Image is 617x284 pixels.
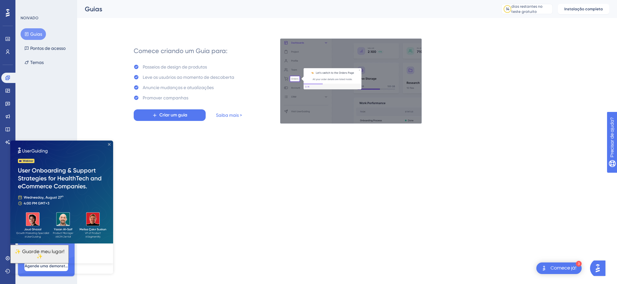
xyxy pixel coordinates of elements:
font: Guias [30,32,42,37]
button: Criar um guia [134,109,206,121]
font: 14 [506,7,509,11]
font: Promover campanhas [143,95,188,100]
font: 3 [578,262,580,266]
font: Pontos de acesso [30,46,66,51]
font: Precisar de ajuda? [15,3,55,8]
font: Guias [85,5,102,13]
div: Abra a lista de verificação Comece!, módulos restantes: 3 [536,262,582,274]
font: NOIVADO [21,16,39,20]
button: Pontos de acesso [21,42,69,54]
font: Criar um guia [159,112,187,118]
font: Instalação completa [564,7,603,11]
button: Temas [21,57,48,68]
font: Comece já! [550,265,577,270]
font: Leve os usuários ao momento de descoberta [143,75,234,80]
img: imagem-do-lançador-texto-alternativo [540,264,548,272]
a: Saiba mais > [216,111,242,119]
font: Temas [30,60,44,65]
font: Saiba mais > [216,113,242,118]
iframe: Iniciador do Assistente de IA do UserGuiding [590,259,609,278]
font: Comece criando um Guia para: [134,47,228,55]
button: Guias [21,28,46,40]
button: Instalação completa [558,4,609,14]
img: 21a29cd0e06a8f1d91b8bced9f6e1c06.gif [280,38,422,124]
font: dias restantes no teste gratuito [511,4,542,14]
div: Fechar visualização [98,3,100,5]
font: Anuncie mudanças e atualizações [143,85,214,90]
font: Passeios de design de produtos [143,64,207,69]
font: ✨ Guarde meu lugar!✨ [4,108,54,119]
